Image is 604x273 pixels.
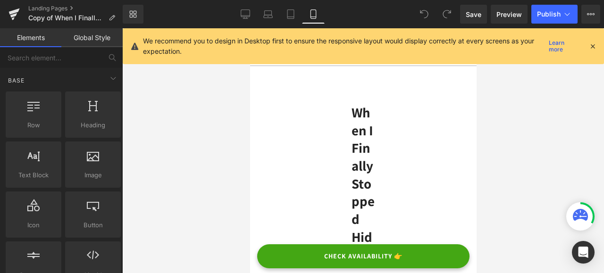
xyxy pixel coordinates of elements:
span: Preview [496,9,522,19]
div: Open Intercom Messenger [572,241,595,264]
a: CHECK AVAILABILITY 👉 [7,216,219,240]
span: Base [7,76,25,85]
a: New Library [123,5,143,24]
span: Heading [68,120,118,130]
span: Save [466,9,481,19]
a: Learn more [545,41,581,52]
button: Redo [437,5,456,24]
a: Desktop [234,5,257,24]
button: Publish [531,5,578,24]
span: Row [8,120,59,130]
button: Undo [415,5,434,24]
span: Icon [8,220,59,230]
a: Global Style [61,28,123,47]
span: Copy of When I Finally Stopped Hiding [28,14,105,22]
h1: When I Finally Stopped Hiding… [101,75,125,253]
span: Publish [537,10,561,18]
a: Preview [491,5,528,24]
span: Text Block [8,170,59,180]
span: Image [68,170,118,180]
span: Button [68,220,118,230]
a: Laptop [257,5,279,24]
a: Tablet [279,5,302,24]
p: We recommend you to design in Desktop first to ensure the responsive layout would display correct... [143,36,545,57]
a: Landing Pages [28,5,123,12]
button: More [581,5,600,24]
a: Mobile [302,5,325,24]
